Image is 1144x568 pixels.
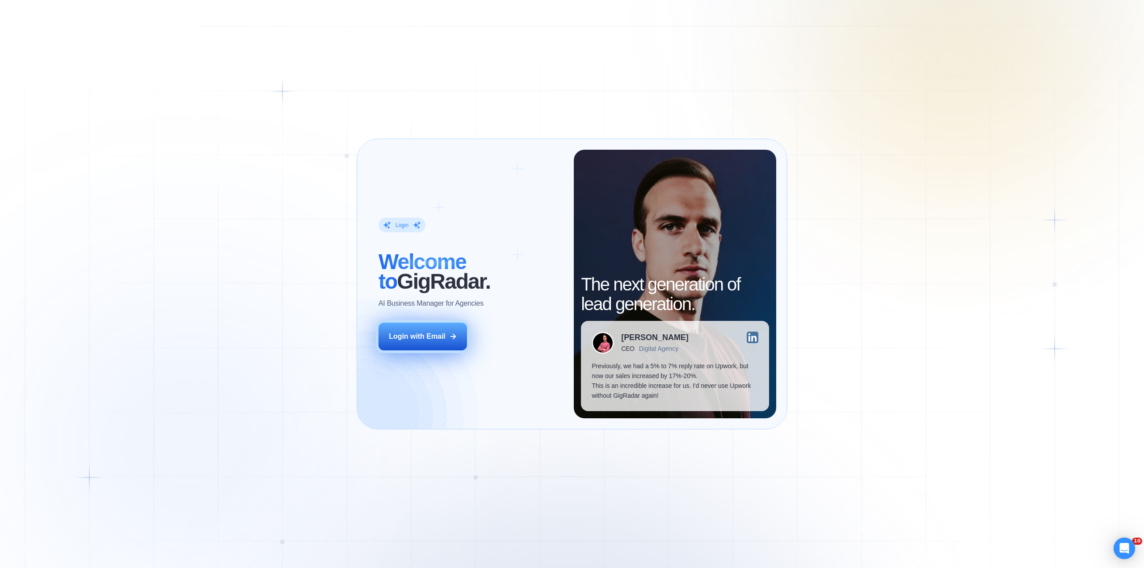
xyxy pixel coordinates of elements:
p: AI Business Manager for Agencies [379,299,484,308]
h2: The next generation of lead generation. [581,274,769,314]
button: Login with Email [379,323,467,350]
h2: ‍ GigRadar. [379,252,563,291]
div: CEO [621,345,634,352]
span: Welcome to [379,250,466,293]
div: Open Intercom Messenger [1114,538,1135,559]
div: Login with Email [389,332,446,341]
div: Login [395,222,408,229]
div: [PERSON_NAME] [621,333,689,341]
div: Digital Agency [639,345,678,352]
span: 10 [1132,538,1142,545]
p: Previously, we had a 5% to 7% reply rate on Upwork, but now our sales increased by 17%-20%. This ... [592,361,758,400]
